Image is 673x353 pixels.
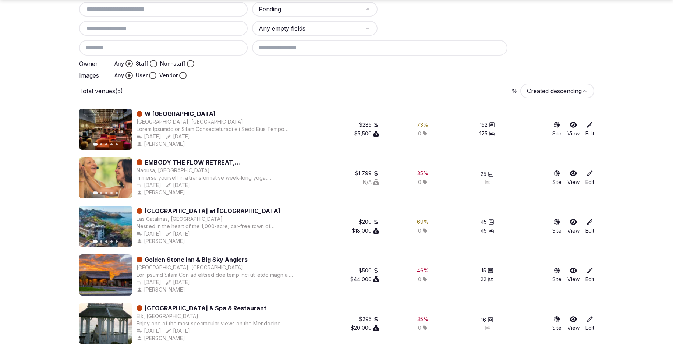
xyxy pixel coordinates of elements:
[417,267,429,274] div: 46 %
[481,267,493,274] button: 15
[137,118,243,126] div: [GEOGRAPHIC_DATA], [GEOGRAPHIC_DATA]
[137,313,198,320] button: Elk, [GEOGRAPHIC_DATA]
[137,335,187,342] button: [PERSON_NAME]
[137,140,187,148] button: [PERSON_NAME]
[137,181,161,189] div: [DATE]
[145,304,266,313] a: [GEOGRAPHIC_DATA] & Spa & Restaurant
[363,179,379,186] button: N/A
[567,267,580,283] a: View
[166,181,190,189] div: [DATE]
[114,72,124,79] label: Any
[105,192,107,194] button: Go to slide 3
[114,60,124,67] label: Any
[110,192,113,194] button: Go to slide 4
[567,170,580,186] a: View
[137,133,161,140] button: [DATE]
[137,320,293,327] div: Enjoy one of the most spectacular views on the Mendocino coast. Nestled in peaceful seclusion ato...
[359,218,379,226] div: $200
[480,121,495,128] button: 152
[359,267,379,274] button: $500
[116,143,118,145] button: Go to slide 5
[417,121,428,128] div: 73 %
[137,237,187,245] button: [PERSON_NAME]
[355,170,379,177] button: $1,799
[137,327,161,335] button: [DATE]
[479,130,488,137] span: 175
[552,218,562,234] a: Site
[137,264,243,271] button: [GEOGRAPHIC_DATA], [GEOGRAPHIC_DATA]
[145,255,248,264] a: Golden Stone Inn & Big Sky Anglers
[359,315,379,323] button: $295
[100,240,102,243] button: Go to slide 2
[166,230,190,237] button: [DATE]
[352,227,379,234] button: $18,000
[417,218,429,226] div: 69 %
[567,121,580,137] a: View
[137,215,223,223] button: Las Catalinas, [GEOGRAPHIC_DATA]
[481,218,494,226] button: 45
[585,315,594,332] a: Edit
[354,130,379,137] button: $5,500
[481,267,486,274] span: 15
[481,170,494,178] button: 25
[166,327,190,335] button: [DATE]
[552,267,562,283] button: Site
[137,126,293,133] div: Lorem Ipsumdolor Sitam Consecteturadi eli Sedd Eius Tempo Incididu u laboree dolorem ali enim adm...
[585,121,594,137] a: Edit
[137,167,210,174] button: Naousa, [GEOGRAPHIC_DATA]
[350,276,379,283] button: $44,000
[79,87,123,95] p: Total venues (5)
[93,192,98,195] button: Go to slide 1
[552,170,562,186] a: Site
[585,218,594,234] a: Edit
[137,189,187,196] button: [PERSON_NAME]
[351,324,379,332] button: $20,000
[159,72,178,79] label: Vendor
[481,276,494,283] button: 22
[137,230,161,237] button: [DATE]
[418,276,421,283] span: 0
[479,130,495,137] button: 175
[116,192,118,194] button: Go to slide 5
[137,286,187,293] button: [PERSON_NAME]
[79,206,132,247] img: Featured image for Santarena Hotel at Las Catalinas
[137,279,161,286] button: [DATE]
[417,315,428,323] div: 35 %
[552,121,562,137] a: Site
[137,271,293,279] div: Lor Ipsumd Sitam Con ad elitsed doe temp inci utl etdo magn al Enimadminim Veniamqu Nost exe ul l...
[585,267,594,283] a: Edit
[552,315,562,332] a: Site
[481,170,486,178] span: 25
[166,279,190,286] button: [DATE]
[160,60,185,67] label: Non-staff
[137,223,293,230] div: Nestled in the heart of the 1,000-acre, car-free town of [GEOGRAPHIC_DATA]—just across from the C...
[417,170,428,177] div: 35 %
[79,157,132,198] img: Featured image for EMBODY THE FLOW RETREAT, Paros, Greece.
[418,227,421,234] span: 0
[79,303,132,344] img: Featured image for Elk Cove Inn & Spa & Restaurant
[137,174,293,181] div: Immerse yourself in a transformative week-long yoga, movement, and meditation retreat on the stun...
[567,218,580,234] a: View
[166,133,190,140] button: [DATE]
